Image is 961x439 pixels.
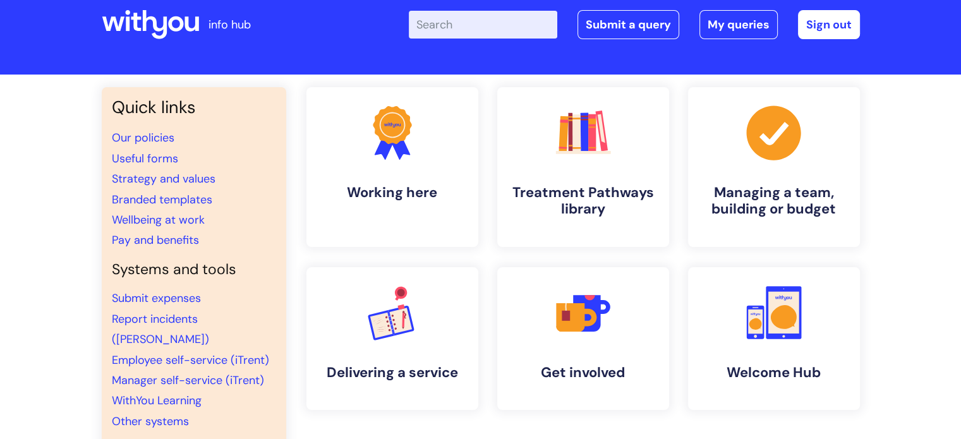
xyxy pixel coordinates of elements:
[497,87,669,247] a: Treatment Pathways library
[112,97,276,117] h3: Quick links
[698,364,850,381] h4: Welcome Hub
[112,192,212,207] a: Branded templates
[306,267,478,410] a: Delivering a service
[112,291,201,306] a: Submit expenses
[507,364,659,381] h4: Get involved
[699,10,778,39] a: My queries
[497,267,669,410] a: Get involved
[112,151,178,166] a: Useful forms
[409,10,860,39] div: | -
[209,15,251,35] p: info hub
[112,261,276,279] h4: Systems and tools
[317,184,468,201] h4: Working here
[112,352,269,368] a: Employee self-service (iTrent)
[409,11,557,39] input: Search
[507,184,659,218] h4: Treatment Pathways library
[306,87,478,247] a: Working here
[698,184,850,218] h4: Managing a team, building or budget
[317,364,468,381] h4: Delivering a service
[112,171,215,186] a: Strategy and values
[112,373,264,388] a: Manager self-service (iTrent)
[112,212,205,227] a: Wellbeing at work
[798,10,860,39] a: Sign out
[112,311,209,347] a: Report incidents ([PERSON_NAME])
[112,414,189,429] a: Other systems
[112,130,174,145] a: Our policies
[688,267,860,410] a: Welcome Hub
[688,87,860,247] a: Managing a team, building or budget
[577,10,679,39] a: Submit a query
[112,393,202,408] a: WithYou Learning
[112,232,199,248] a: Pay and benefits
